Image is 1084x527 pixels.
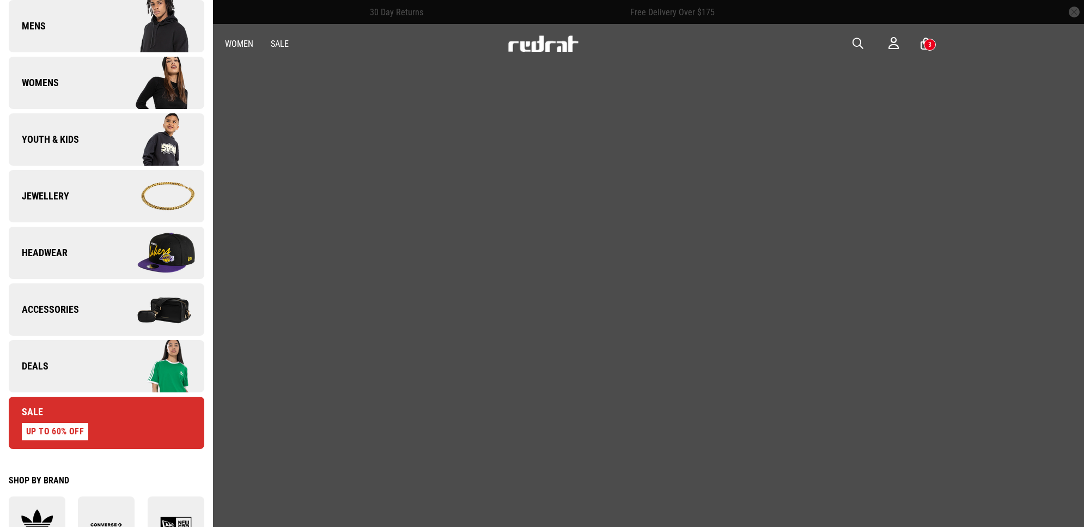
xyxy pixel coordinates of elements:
[271,39,289,49] a: Sale
[9,57,204,109] a: Womens Company
[9,283,204,336] a: Accessories Company
[921,38,931,50] a: 3
[9,303,79,316] span: Accessories
[9,170,204,222] a: Jewellery Company
[106,282,204,337] img: Company
[106,226,204,280] img: Company
[9,20,46,33] span: Mens
[225,39,253,49] a: Women
[106,56,204,110] img: Company
[9,76,59,89] span: Womens
[106,339,204,393] img: Company
[9,133,79,146] span: Youth & Kids
[9,4,41,37] button: Open LiveChat chat widget
[106,169,204,223] img: Company
[9,360,48,373] span: Deals
[9,475,204,486] div: Shop by Brand
[106,112,204,167] img: Company
[9,397,204,449] a: Sale UP TO 60% OFF
[9,190,69,203] span: Jewellery
[9,227,204,279] a: Headwear Company
[9,340,204,392] a: Deals Company
[9,246,68,259] span: Headwear
[9,113,204,166] a: Youth & Kids Company
[22,423,88,440] div: UP TO 60% OFF
[9,405,43,419] span: Sale
[928,41,931,49] div: 3
[507,35,579,52] img: Redrat logo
